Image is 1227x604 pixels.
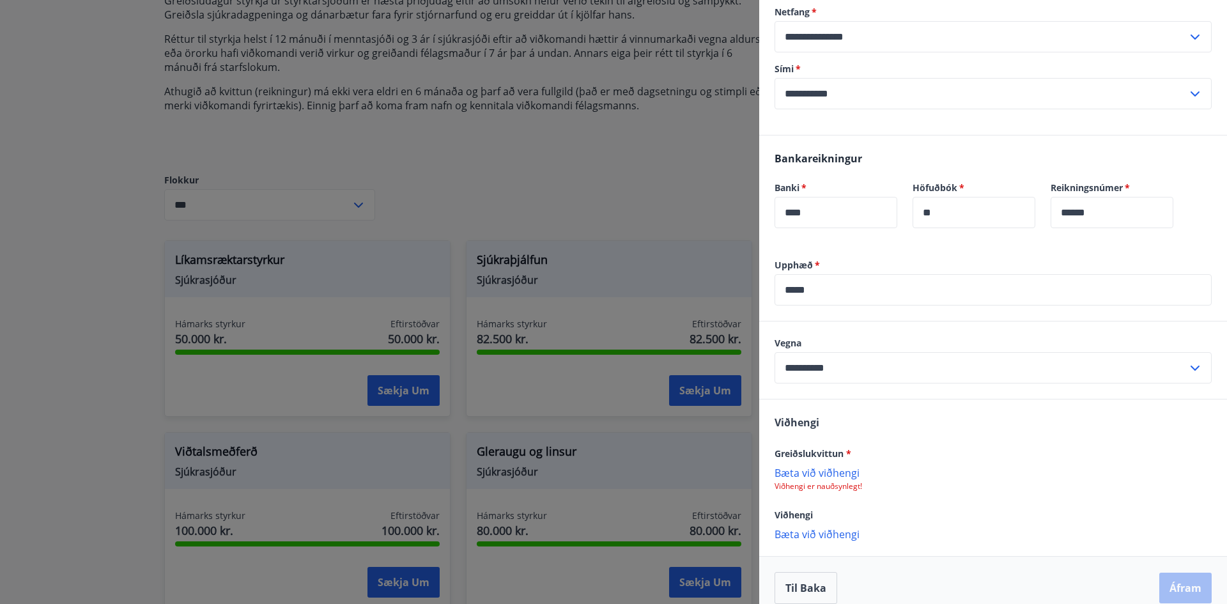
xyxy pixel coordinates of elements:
p: Bæta við viðhengi [775,527,1212,540]
label: Banki [775,182,897,194]
button: Til baka [775,572,837,604]
span: Greiðslukvittun [775,447,851,460]
span: Viðhengi [775,415,819,430]
span: Viðhengi [775,509,813,521]
label: Reikningsnúmer [1051,182,1173,194]
p: Bæta við viðhengi [775,466,1212,479]
span: Bankareikningur [775,151,862,166]
label: Sími [775,63,1212,75]
label: Höfuðbók [913,182,1035,194]
label: Upphæð [775,259,1212,272]
p: Viðhengi er nauðsynlegt! [775,481,1212,492]
label: Netfang [775,6,1212,19]
label: Vegna [775,337,1212,350]
div: Upphæð [775,274,1212,306]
